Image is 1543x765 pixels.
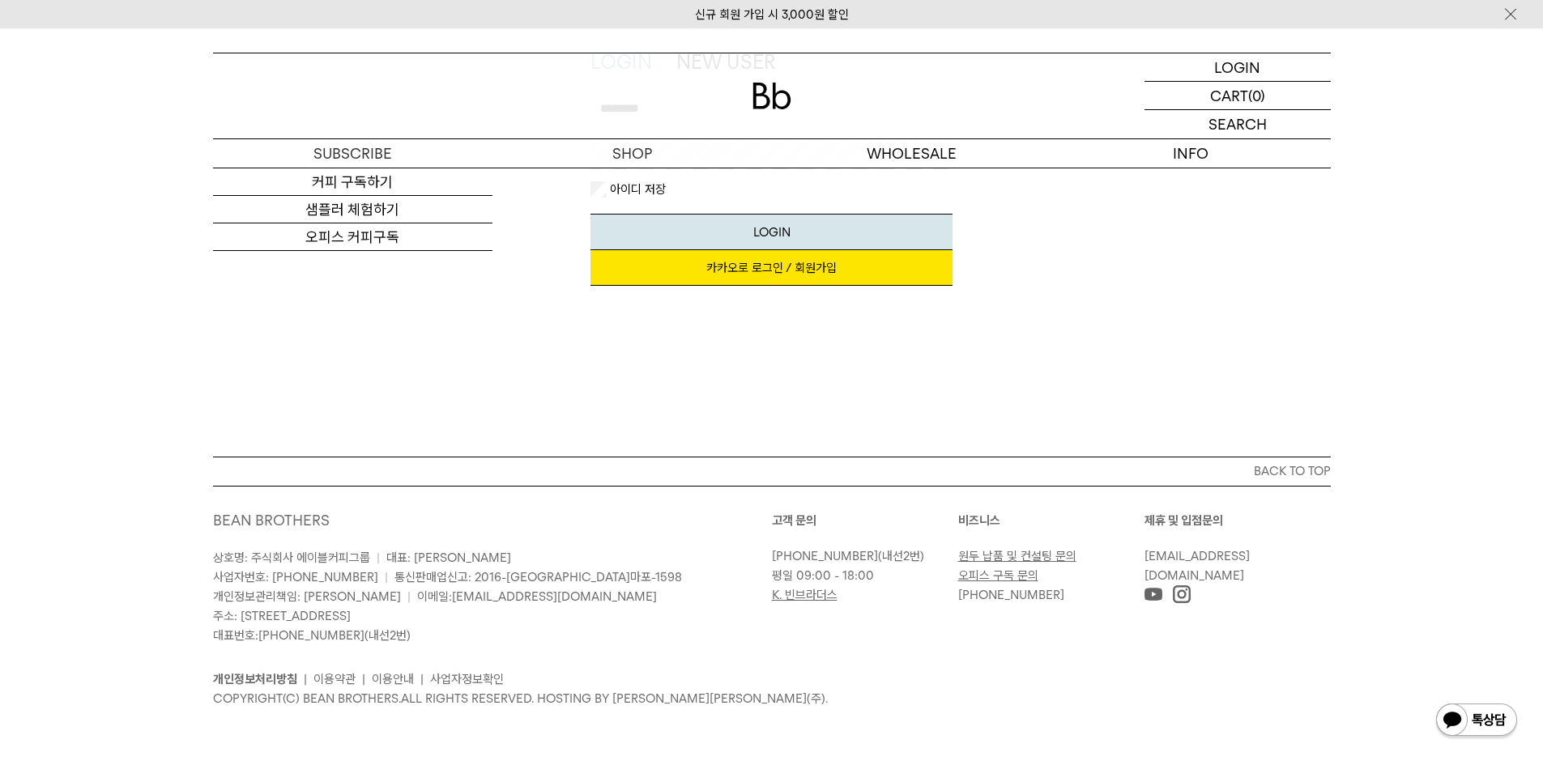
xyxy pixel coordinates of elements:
span: | [407,589,411,604]
a: SUBSCRIBE [213,139,492,168]
p: (0) [1248,82,1265,109]
p: 제휴 및 입점문의 [1144,511,1331,530]
img: 로고 [752,83,791,109]
li: | [362,669,365,689]
a: [PHONE_NUMBER] [258,628,364,643]
button: BACK TO TOP [213,457,1331,486]
p: INFO [1051,139,1331,168]
a: 오피스 커피구독 [213,223,492,251]
a: CART (0) [1144,82,1331,110]
span: 이메일: [417,589,657,604]
p: (내선2번) [772,546,950,566]
label: 아이디 저장 [607,181,666,198]
p: WHOLESALE [772,139,1051,168]
span: | [385,570,388,584]
a: K. 빈브라더스 [772,588,838,602]
span: 대표: [PERSON_NAME] [386,550,511,565]
p: SEARCH [1208,110,1267,138]
p: COPYRIGHT(C) BEAN BROTHERS. ALL RIGHTS RESERVED. HOSTING BY [PERSON_NAME][PERSON_NAME](주). [213,689,1331,708]
p: 평일 09:00 - 18:00 [772,566,950,585]
a: 이용약관 [313,672,356,686]
a: 카카오로 로그인 / 회원가입 [590,250,953,286]
li: | [304,669,307,689]
a: 오피스 구독 문의 [958,568,1038,583]
img: 카카오톡 채널 1:1 채팅 버튼 [1434,702,1519,741]
p: 고객 문의 [772,511,958,530]
a: SHOP [492,139,772,168]
a: 개인정보처리방침 [213,672,297,686]
a: [PHONE_NUMBER] [958,588,1064,602]
a: [EMAIL_ADDRESS][DOMAIN_NAME] [452,589,657,604]
a: 커피 구독하기 [213,168,492,196]
a: [EMAIL_ADDRESS][DOMAIN_NAME] [1144,549,1250,583]
button: LOGIN [590,214,953,250]
a: 샘플러 체험하기 [213,196,492,223]
p: CART [1210,82,1248,109]
span: 개인정보관리책임: [PERSON_NAME] [213,589,401,604]
a: BEAN BROTHERS [213,512,330,529]
p: 비즈니스 [958,511,1144,530]
span: 통신판매업신고: 2016-[GEOGRAPHIC_DATA]마포-1598 [394,570,682,584]
a: 이용안내 [372,672,414,686]
a: 사업자정보확인 [430,672,504,686]
span: | [377,550,380,565]
li: | [420,669,424,689]
p: LOGIN [1214,53,1260,81]
span: 상호명: 주식회사 에이블커피그룹 [213,550,370,565]
a: 신규 회원 가입 시 3,000원 할인 [695,7,849,22]
span: 주소: [STREET_ADDRESS] [213,609,351,623]
span: 대표번호: (내선2번) [213,628,411,643]
a: 원두 납품 및 컨설팅 문의 [958,549,1076,563]
span: 사업자번호: [PHONE_NUMBER] [213,570,378,584]
a: [PHONE_NUMBER] [772,549,878,563]
a: LOGIN [1144,53,1331,82]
